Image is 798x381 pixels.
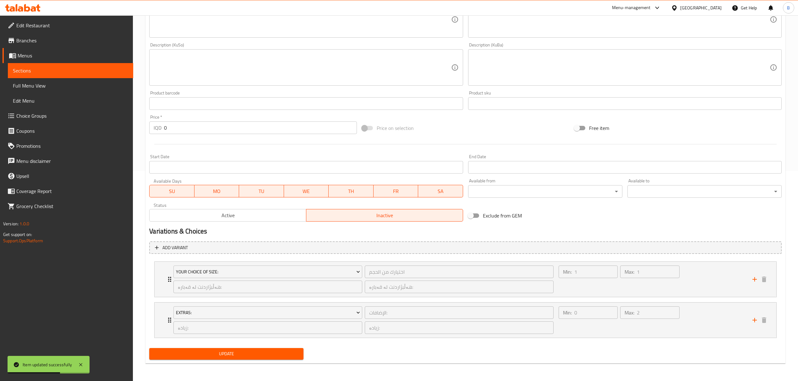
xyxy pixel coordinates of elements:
span: Active [152,211,304,220]
a: Menus [3,48,133,63]
button: Add variant [149,241,782,254]
span: WE [287,187,326,196]
div: Item updated successfully [23,361,72,368]
span: TU [242,187,281,196]
span: Extras: [176,309,360,317]
button: WE [284,185,329,197]
input: Please enter product sku [468,97,782,110]
span: Edit Restaurant [16,22,128,29]
a: Branches [3,33,133,48]
textarea: Berries flavored ice cream. [154,5,451,35]
p: Max: [625,268,634,276]
span: Price on selection [377,124,414,132]
button: delete [759,275,769,284]
p: Min: [563,309,572,316]
input: Please enter price [164,121,357,134]
div: Expand [155,303,776,338]
span: Sections [13,67,128,74]
a: Upsell [3,169,133,184]
div: Expand [155,262,776,297]
span: Version: [3,220,19,228]
span: Menu disclaimer [16,157,128,165]
a: Coverage Report [3,184,133,199]
button: Active [149,209,306,222]
p: Max: [625,309,634,316]
button: SU [149,185,194,197]
p: IQD [154,124,161,131]
button: Extras: [173,306,362,319]
span: TH [331,187,371,196]
span: Edit Menu [13,97,128,105]
button: SA [418,185,463,197]
button: MO [194,185,239,197]
span: Full Menu View [13,82,128,89]
span: Your Choice Of Size: [176,268,360,276]
textarea: ايس كريم بنكهة التوت. [473,5,770,35]
li: Expand [149,259,782,300]
a: Promotions [3,138,133,153]
a: Full Menu View [8,78,133,93]
button: TH [329,185,374,197]
a: Support.OpsPlatform [3,237,43,245]
a: Coupons [3,123,133,138]
span: Free item [589,124,609,132]
span: Coverage Report [16,187,128,195]
span: SA [421,187,461,196]
li: Expand [149,300,782,341]
input: Please enter product barcode [149,97,463,110]
span: Branches [16,37,128,44]
button: TU [239,185,284,197]
a: Choice Groups [3,108,133,123]
span: MO [197,187,237,196]
span: Inactive [309,211,461,220]
span: FR [376,187,416,196]
a: Menu disclaimer [3,153,133,169]
button: add [750,315,759,325]
span: Upsell [16,172,128,180]
button: FR [374,185,418,197]
span: Coupons [16,127,128,135]
span: Get support on: [3,230,32,239]
span: Add variant [162,244,188,252]
span: SU [152,187,192,196]
p: Min: [563,268,572,276]
span: B [787,4,790,11]
span: Menus [18,52,128,59]
a: Edit Menu [8,93,133,108]
span: Update [154,350,298,358]
button: add [750,275,759,284]
button: Inactive [306,209,463,222]
button: Update [149,348,303,360]
button: Your Choice Of Size: [173,266,362,278]
div: [GEOGRAPHIC_DATA] [680,4,722,11]
span: Choice Groups [16,112,128,120]
span: 1.0.0 [19,220,29,228]
div: ​ [627,185,782,198]
h2: Variations & Choices [149,227,782,236]
a: Edit Restaurant [3,18,133,33]
span: Grocery Checklist [16,202,128,210]
button: delete [759,315,769,325]
div: Menu-management [612,4,651,12]
a: Sections [8,63,133,78]
span: Promotions [16,142,128,150]
div: ​ [468,185,622,198]
span: Exclude from GEM [483,212,522,219]
a: Grocery Checklist [3,199,133,214]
